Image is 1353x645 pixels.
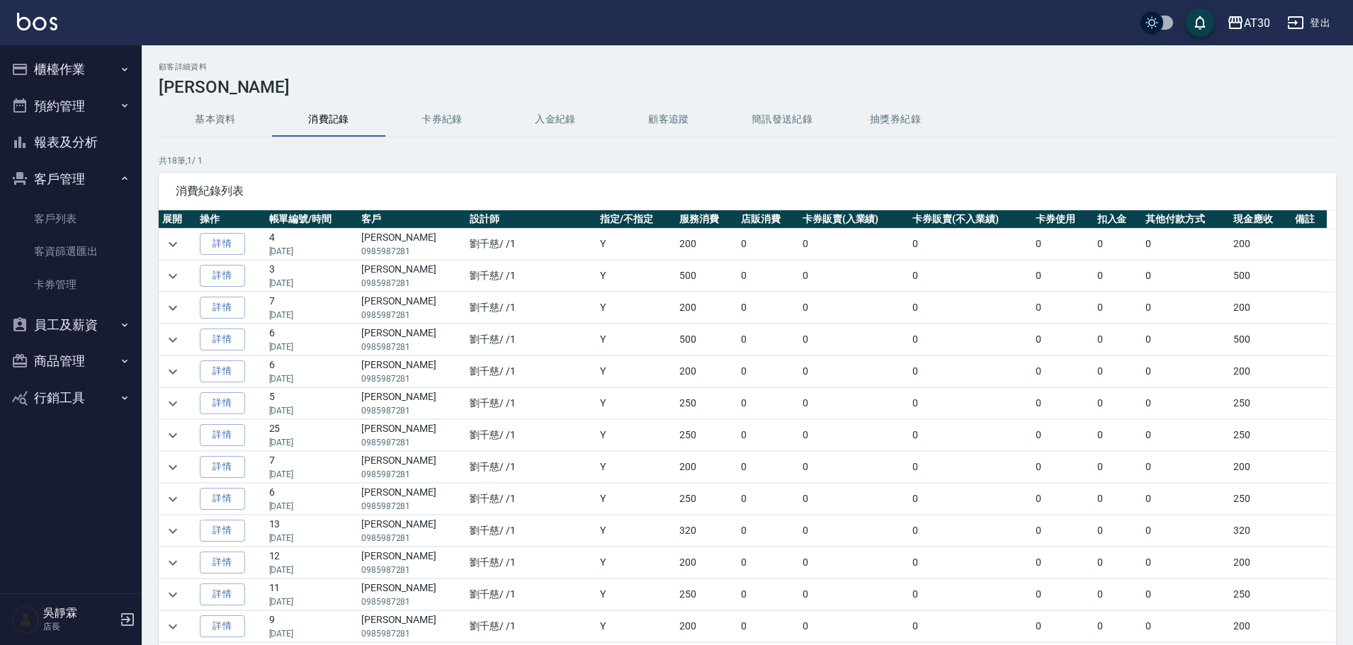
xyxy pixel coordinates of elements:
td: 0 [1032,229,1094,260]
td: 0 [909,547,1032,578]
td: 劉千慈 / /1 [466,452,596,483]
a: 詳情 [200,583,245,605]
td: 200 [676,452,737,483]
td: 0 [1142,420,1230,451]
span: 消費紀錄列表 [176,184,1319,198]
td: [PERSON_NAME] [358,229,467,260]
td: 0 [1032,356,1094,387]
td: 劉千慈 / /1 [466,388,596,419]
td: 劉千慈 / /1 [466,229,596,260]
td: 0 [1142,292,1230,324]
p: [DATE] [269,564,354,576]
button: expand row [162,234,183,255]
td: 0 [1094,611,1142,642]
td: Y [596,229,676,260]
td: Y [596,547,676,578]
td: 250 [676,484,737,515]
td: 0 [1094,324,1142,355]
td: 0 [799,420,909,451]
th: 設計師 [466,210,596,229]
td: 劉千慈 / /1 [466,292,596,324]
td: 200 [676,229,737,260]
p: [DATE] [269,500,354,513]
p: [DATE] [269,277,354,290]
td: 劉千慈 / /1 [466,579,596,610]
a: 詳情 [200,233,245,255]
th: 卡券販賣(入業績) [799,210,909,229]
td: Y [596,324,676,355]
td: 25 [266,420,358,451]
td: 0 [799,324,909,355]
td: 200 [1230,452,1291,483]
td: 0 [909,611,1032,642]
td: 0 [737,388,799,419]
p: 0985987281 [361,532,463,544]
p: [DATE] [269,309,354,321]
td: [PERSON_NAME] [358,420,467,451]
p: [DATE] [269,595,354,608]
td: 500 [676,324,737,355]
button: 員工及薪資 [6,307,136,343]
th: 操作 [196,210,266,229]
p: 0985987281 [361,436,463,449]
td: 4 [266,229,358,260]
th: 客戶 [358,210,467,229]
p: [DATE] [269,404,354,417]
td: 13 [266,515,358,547]
td: 0 [737,292,799,324]
td: 0 [909,515,1032,547]
td: 0 [737,324,799,355]
td: 7 [266,292,358,324]
td: [PERSON_NAME] [358,356,467,387]
td: 0 [799,388,909,419]
a: 詳情 [200,392,245,414]
td: 0 [1094,229,1142,260]
td: 0 [737,356,799,387]
th: 指定/不指定 [596,210,676,229]
td: 0 [1032,420,1094,451]
a: 詳情 [200,265,245,287]
th: 店販消費 [737,210,799,229]
td: 250 [676,420,737,451]
a: 詳情 [200,488,245,510]
p: [DATE] [269,245,354,258]
td: 250 [1230,420,1291,451]
p: 0985987281 [361,277,463,290]
td: 0 [1094,484,1142,515]
td: 0 [1032,579,1094,610]
a: 詳情 [200,297,245,319]
td: 200 [1230,229,1291,260]
td: 0 [1032,452,1094,483]
a: 詳情 [200,329,245,350]
td: 0 [1142,229,1230,260]
td: [PERSON_NAME] [358,611,467,642]
td: 0 [1032,611,1094,642]
th: 扣入金 [1094,210,1142,229]
td: 0 [1142,261,1230,292]
td: 0 [1094,420,1142,451]
p: [DATE] [269,468,354,481]
td: 0 [1032,388,1094,419]
td: 0 [1032,292,1094,324]
td: 0 [737,452,799,483]
button: 抽獎券紀錄 [839,103,952,137]
button: 卡券紀錄 [385,103,499,137]
td: 0 [1032,547,1094,578]
button: expand row [162,552,183,573]
td: 200 [676,356,737,387]
button: expand row [162,457,183,478]
button: 櫃檯作業 [6,51,136,88]
button: 客戶管理 [6,161,136,198]
p: 0985987281 [361,500,463,513]
td: 0 [909,420,1032,451]
p: 0985987281 [361,309,463,321]
button: 登出 [1281,10,1336,36]
button: expand row [162,393,183,414]
td: 0 [799,356,909,387]
td: 6 [266,324,358,355]
td: 0 [909,452,1032,483]
th: 展開 [159,210,196,229]
td: 0 [1032,324,1094,355]
td: 500 [1230,261,1291,292]
p: 0985987281 [361,341,463,353]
